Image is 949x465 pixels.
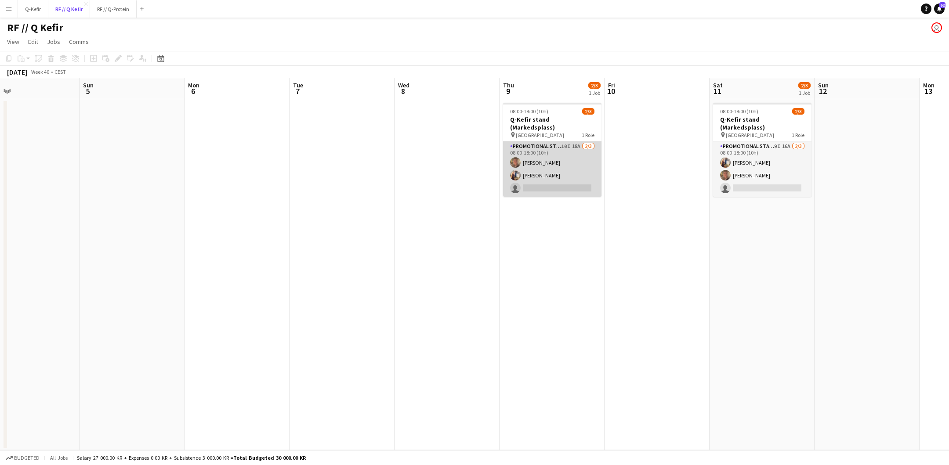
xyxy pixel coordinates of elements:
span: Thu [503,81,514,89]
span: Comms [69,38,89,46]
span: [GEOGRAPHIC_DATA] [726,132,774,138]
span: Wed [398,81,409,89]
a: View [4,36,23,47]
span: 1 Role [582,132,594,138]
span: Edit [28,38,38,46]
span: Mon [188,81,199,89]
span: 5 [82,86,94,96]
span: Week 40 [29,68,51,75]
app-user-avatar: Wilmer Borgnes [931,22,942,33]
span: Budgeted [14,455,40,461]
div: 1 Job [589,90,600,96]
span: All jobs [48,454,69,461]
span: Jobs [47,38,60,46]
span: 08:00-18:00 (10h) [720,108,758,115]
span: 62 [939,2,945,8]
span: 7 [292,86,303,96]
span: Sat [713,81,723,89]
app-card-role: Promotional Staffing (Brand Ambassadors)10I18A2/308:00-18:00 (10h)[PERSON_NAME][PERSON_NAME] [503,141,601,197]
h1: RF // Q Kefir [7,21,63,34]
a: Comms [65,36,92,47]
span: Total Budgeted 30 000.00 KR [233,454,306,461]
h3: Q-Kefir stand (Markedsplass) [713,115,811,131]
span: 1 Role [792,132,804,138]
span: 10 [607,86,615,96]
h3: Q-Kefir stand (Markedsplass) [503,115,601,131]
span: View [7,38,19,46]
span: 8 [397,86,409,96]
button: Budgeted [4,453,41,463]
span: 2/3 [798,82,811,89]
span: Sun [83,81,94,89]
span: 6 [187,86,199,96]
span: Sun [818,81,829,89]
span: 2/3 [582,108,594,115]
a: 62 [934,4,945,14]
span: 2/3 [588,82,601,89]
span: 11 [712,86,723,96]
span: 13 [922,86,935,96]
button: RF // Q-Protein [90,0,137,18]
span: 9 [502,86,514,96]
a: Edit [25,36,42,47]
span: [GEOGRAPHIC_DATA] [516,132,564,138]
span: Mon [923,81,935,89]
app-job-card: 08:00-18:00 (10h)2/3Q-Kefir stand (Markedsplass) [GEOGRAPHIC_DATA]1 RolePromotional Staffing (Bra... [713,103,811,197]
span: 12 [817,86,829,96]
div: Salary 27 000.00 KR + Expenses 0.00 KR + Subsistence 3 000.00 KR = [77,454,306,461]
div: [DATE] [7,68,27,76]
app-card-role: Promotional Staffing (Brand Ambassadors)9I16A2/308:00-18:00 (10h)[PERSON_NAME][PERSON_NAME] [713,141,811,197]
span: 08:00-18:00 (10h) [510,108,548,115]
span: 2/3 [792,108,804,115]
button: RF // Q Kefir [48,0,90,18]
a: Jobs [43,36,64,47]
span: Tue [293,81,303,89]
div: 1 Job [799,90,810,96]
div: CEST [54,68,66,75]
span: Fri [608,81,615,89]
button: Q-Kefir [18,0,48,18]
app-job-card: 08:00-18:00 (10h)2/3Q-Kefir stand (Markedsplass) [GEOGRAPHIC_DATA]1 RolePromotional Staffing (Bra... [503,103,601,197]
